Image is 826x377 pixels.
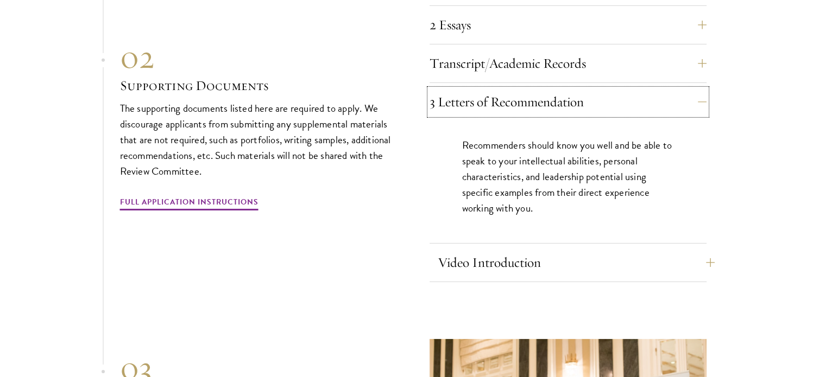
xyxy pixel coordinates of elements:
div: 02 [120,37,397,76]
button: Video Introduction [438,250,715,276]
p: Recommenders should know you well and be able to speak to your intellectual abilities, personal c... [462,137,674,216]
button: 3 Letters of Recommendation [430,89,707,115]
button: 2 Essays [430,12,707,38]
a: Full Application Instructions [120,195,258,212]
h3: Supporting Documents [120,76,397,95]
button: Transcript/Academic Records [430,50,707,76]
p: The supporting documents listed here are required to apply. We discourage applicants from submitt... [120,100,397,179]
